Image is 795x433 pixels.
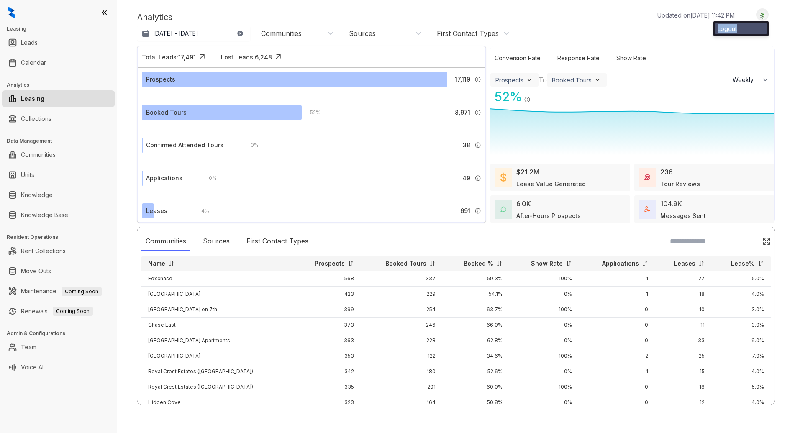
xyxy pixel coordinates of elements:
[490,87,522,106] div: 52 %
[579,348,655,364] td: 2
[361,271,442,287] td: 337
[644,206,650,212] img: TotalFum
[733,76,758,84] span: Weekly
[261,29,302,38] div: Communities
[21,303,93,320] a: RenewalsComing Soon
[141,379,293,395] td: Royal Crest Estates ([GEOGRAPHIC_DATA])
[2,34,115,51] li: Leads
[460,206,470,215] span: 691
[509,271,579,287] td: 100%
[146,174,182,183] div: Applications
[579,302,655,318] td: 0
[516,167,539,177] div: $21.2M
[2,243,115,259] li: Rent Collections
[361,287,442,302] td: 229
[758,261,764,267] img: sorting
[21,54,46,71] a: Calendar
[293,348,361,364] td: 353
[21,187,53,203] a: Knowledge
[762,237,771,246] img: Click Icon
[579,271,655,287] td: 1
[2,146,115,163] li: Communities
[293,318,361,333] td: 373
[711,302,771,318] td: 3.0%
[62,287,102,296] span: Coming Soon
[315,259,345,268] p: Prospects
[442,333,509,348] td: 62.8%
[496,261,503,267] img: sorting
[509,348,579,364] td: 100%
[524,96,531,103] img: Info
[442,271,509,287] td: 59.3%
[579,379,655,395] td: 0
[361,348,442,364] td: 122
[7,25,117,33] h3: Leasing
[141,395,293,410] td: Hidden Cove
[21,34,38,51] a: Leads
[2,54,115,71] li: Calendar
[146,108,187,117] div: Booked Tours
[474,76,481,83] img: Info
[531,89,543,101] img: Click Icon
[462,174,470,183] span: 49
[361,302,442,318] td: 254
[602,259,639,268] p: Applications
[21,359,44,376] a: Voice AI
[221,53,272,61] div: Lost Leads: 6,248
[137,11,172,23] p: Analytics
[141,232,190,251] div: Communities
[442,379,509,395] td: 60.0%
[500,206,506,213] img: AfterHoursConversations
[168,261,174,267] img: sorting
[272,51,285,63] img: Click Icon
[293,395,361,410] td: 323
[464,259,493,268] p: Booked %
[2,263,115,279] li: Move Outs
[141,348,293,364] td: [GEOGRAPHIC_DATA]
[509,287,579,302] td: 0%
[660,179,700,188] div: Tour Reviews
[655,271,711,287] td: 27
[302,108,321,117] div: 52 %
[293,302,361,318] td: 399
[242,232,313,251] div: First Contact Types
[442,302,509,318] td: 63.7%
[141,287,293,302] td: [GEOGRAPHIC_DATA]
[698,261,705,267] img: sorting
[21,243,66,259] a: Rent Collections
[516,179,586,188] div: Lease Value Generated
[361,395,442,410] td: 164
[21,146,56,163] a: Communities
[293,271,361,287] td: 568
[8,7,15,18] img: logo
[644,174,650,180] img: TourReviews
[566,261,572,267] img: sorting
[2,207,115,223] li: Knowledge Base
[242,141,259,150] div: 0 %
[200,174,217,183] div: 0 %
[509,364,579,379] td: 0%
[711,379,771,395] td: 5.0%
[2,167,115,183] li: Units
[442,348,509,364] td: 34.6%
[660,199,682,209] div: 104.9K
[437,29,499,38] div: First Contact Types
[455,108,470,117] span: 8,971
[579,333,655,348] td: 0
[500,172,506,182] img: LeaseValue
[655,379,711,395] td: 18
[7,330,117,337] h3: Admin & Configurations
[196,51,208,63] img: Click Icon
[553,49,604,67] div: Response Rate
[655,302,711,318] td: 10
[2,303,115,320] li: Renewals
[21,90,44,107] a: Leasing
[455,75,470,84] span: 17,119
[141,302,293,318] td: [GEOGRAPHIC_DATA] on 7th
[146,141,223,150] div: Confirmed Attended Tours
[660,211,706,220] div: Messages Sent
[490,49,545,67] div: Conversion Rate
[674,259,695,268] p: Leases
[361,333,442,348] td: 228
[153,29,198,38] p: [DATE] - [DATE]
